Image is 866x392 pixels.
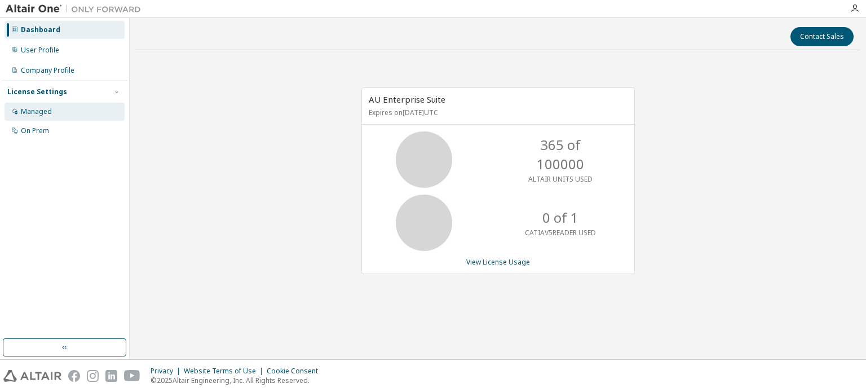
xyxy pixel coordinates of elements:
img: linkedin.svg [105,370,117,382]
img: instagram.svg [87,370,99,382]
p: 365 of 100000 [515,135,606,174]
p: Expires on [DATE] UTC [369,108,625,117]
p: 0 of 1 [542,208,578,227]
img: Altair One [6,3,147,15]
p: ALTAIR UNITS USED [528,174,593,184]
div: License Settings [7,87,67,96]
p: CATIAV5READER USED [525,228,596,237]
div: Cookie Consent [267,367,325,376]
img: altair_logo.svg [3,370,61,382]
a: View License Usage [466,257,530,267]
img: facebook.svg [68,370,80,382]
span: AU Enterprise Suite [369,94,445,105]
div: Dashboard [21,25,60,34]
div: User Profile [21,46,59,55]
img: youtube.svg [124,370,140,382]
div: Company Profile [21,66,74,75]
div: Website Terms of Use [184,367,267,376]
button: Contact Sales [790,27,854,46]
div: On Prem [21,126,49,135]
div: Managed [21,107,52,116]
div: Privacy [151,367,184,376]
p: © 2025 Altair Engineering, Inc. All Rights Reserved. [151,376,325,385]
